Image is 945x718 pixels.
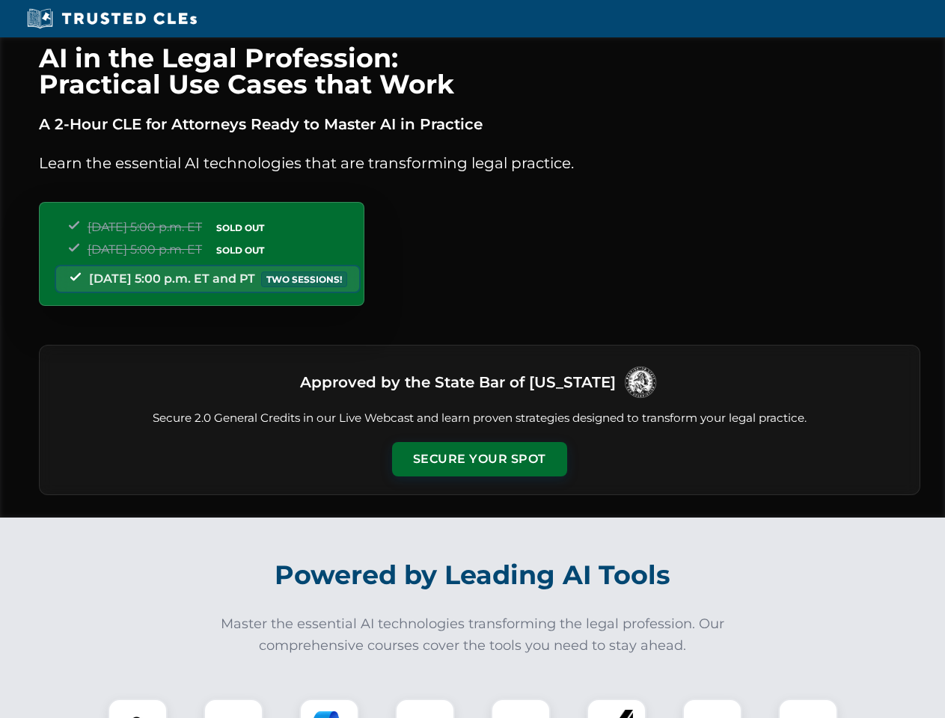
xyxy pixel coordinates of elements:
h2: Powered by Leading AI Tools [58,549,887,601]
button: Secure Your Spot [392,442,567,476]
p: Master the essential AI technologies transforming the legal profession. Our comprehensive courses... [211,613,735,657]
img: Trusted CLEs [22,7,201,30]
span: [DATE] 5:00 p.m. ET [88,242,202,257]
p: Secure 2.0 General Credits in our Live Webcast and learn proven strategies designed to transform ... [58,410,902,427]
p: Learn the essential AI technologies that are transforming legal practice. [39,151,920,175]
h3: Approved by the State Bar of [US_STATE] [300,369,616,396]
span: SOLD OUT [211,242,269,258]
span: [DATE] 5:00 p.m. ET [88,220,202,234]
span: SOLD OUT [211,220,269,236]
h1: AI in the Legal Profession: Practical Use Cases that Work [39,45,920,97]
p: A 2-Hour CLE for Attorneys Ready to Master AI in Practice [39,112,920,136]
img: Logo [622,363,659,401]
